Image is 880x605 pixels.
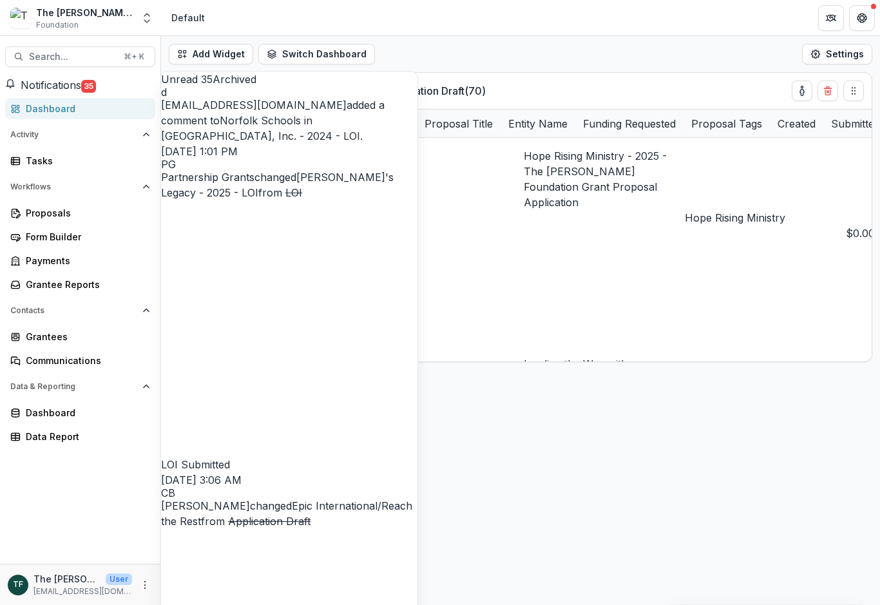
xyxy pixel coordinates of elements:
nav: breadcrumb [166,8,210,27]
div: ⌘ + K [121,50,147,64]
button: Open Activity [5,124,155,145]
a: Form Builder [5,226,155,247]
a: Hope Rising Ministry - 2025 - The [PERSON_NAME] Foundation Grant Proposal Application [524,148,685,210]
p: [DATE] 1:01 PM [161,144,417,159]
button: Open Data & Reporting [5,376,155,397]
span: Partnership Grants [161,171,254,184]
div: Proposal Title [417,110,501,137]
button: toggle-assigned-to-me [792,81,812,101]
a: Payments [5,250,155,271]
div: Partnership Grants [161,159,417,169]
p: added a comment to . [161,97,417,144]
div: Dashboard [26,102,145,115]
div: Proposals [26,206,145,220]
div: Funding Requested [575,116,684,131]
div: Proposal Tags [684,116,770,131]
button: Open Workflows [5,177,155,197]
div: Default [171,11,205,24]
button: Search... [5,46,155,67]
span: Foundation [36,19,79,31]
div: Dashboard [26,406,145,419]
div: Entity Name [501,110,575,137]
a: Norfolk Schools in [GEOGRAPHIC_DATA], Inc. - 2024 - LOI [161,114,360,142]
button: Get Help [849,5,875,31]
div: Created [770,110,823,137]
button: Settings [802,44,872,64]
a: Dashboard [5,98,155,119]
button: Drag [843,81,864,101]
img: The Bolick Foundation [10,8,31,28]
div: Funding Requested [575,110,684,137]
a: Communications [5,350,155,371]
s: LOI [285,186,302,199]
s: Application Draft [228,515,311,528]
span: LOI Submitted [161,458,230,471]
span: Workflows [10,182,137,191]
a: Hope Rising Ministry [685,210,785,226]
div: Tasks [26,154,145,168]
span: 35 [81,80,96,93]
div: drjoemtika@norfolkschoolsmalawi.org [161,87,417,97]
button: Notifications35 [5,77,96,93]
div: Form Builder [26,230,145,244]
p: Application Draft ( 70 ) [383,83,486,99]
a: Leading the Way with [PERSON_NAME] - 2024 - The [PERSON_NAME] Foundation Grant Proposal Application [524,356,685,418]
span: Search... [29,52,116,62]
a: Dashboard [5,402,155,423]
a: Tasks [5,150,155,171]
p: [EMAIL_ADDRESS][DOMAIN_NAME] [33,586,132,597]
span: 35 [201,73,213,86]
p: User [106,573,132,585]
div: Proposal Tags [684,110,770,137]
span: Notifications [21,79,81,91]
div: The [PERSON_NAME] Foundation [36,6,133,19]
div: Created [770,116,823,131]
span: $0.00 [846,226,875,241]
a: Proposals [5,202,155,224]
span: [PERSON_NAME] [161,499,250,512]
button: Delete card [818,81,838,101]
div: Entity Name [501,116,575,131]
div: Grantees [26,330,145,343]
div: Proposal Title [417,116,501,131]
button: Open Contacts [5,300,155,321]
div: The Bolick Foundation [13,581,23,589]
span: Data & Reporting [10,382,137,391]
div: Payments [26,254,145,267]
a: Data Report [5,426,155,447]
div: Data Report [26,430,145,443]
button: Partners [818,5,844,31]
a: Grantee Reports [5,274,155,295]
button: Switch Dashboard [258,44,375,64]
button: More [137,577,153,593]
button: Unread [161,72,213,87]
p: [DATE] 3:06 AM [161,472,417,488]
p: changed from [161,169,417,472]
button: Open entity switcher [138,5,156,31]
span: Contacts [10,306,137,315]
button: Archived [213,72,256,87]
a: Grantees [5,326,155,347]
div: Communications [26,354,145,367]
div: Cory Bullock [161,488,417,498]
button: Add Widget [169,44,253,64]
span: Activity [10,130,137,139]
div: Grantee Reports [26,278,145,291]
span: [EMAIL_ADDRESS][DOMAIN_NAME] [161,99,347,111]
p: The [PERSON_NAME] Foundation [33,572,100,586]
